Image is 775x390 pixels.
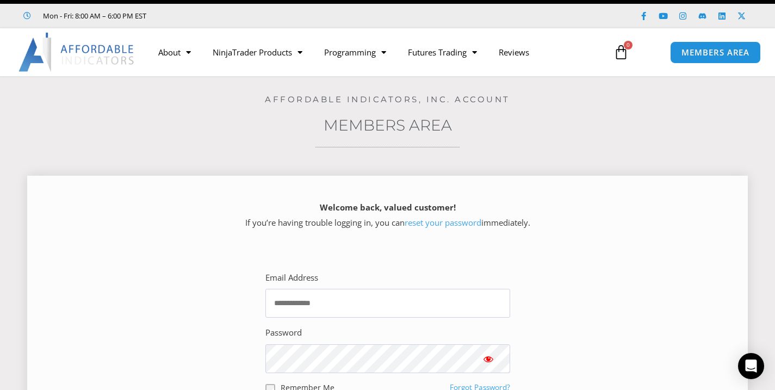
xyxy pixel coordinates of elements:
[313,40,397,65] a: Programming
[265,94,510,104] a: Affordable Indicators, Inc. Account
[597,36,645,68] a: 0
[162,10,325,21] iframe: Customer reviews powered by Trustpilot
[467,344,510,373] button: Show password
[147,40,202,65] a: About
[624,41,633,49] span: 0
[265,325,302,341] label: Password
[324,116,452,134] a: Members Area
[46,200,729,231] p: If you’re having trouble logging in, you can immediately.
[320,202,456,213] strong: Welcome back, valued customer!
[397,40,488,65] a: Futures Trading
[265,270,318,286] label: Email Address
[488,40,540,65] a: Reviews
[738,353,764,379] div: Open Intercom Messenger
[202,40,313,65] a: NinjaTrader Products
[670,41,761,64] a: MEMBERS AREA
[147,40,605,65] nav: Menu
[18,33,135,72] img: LogoAI | Affordable Indicators – NinjaTrader
[40,9,146,22] span: Mon - Fri: 8:00 AM – 6:00 PM EST
[681,48,749,57] span: MEMBERS AREA
[405,217,481,228] a: reset your password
